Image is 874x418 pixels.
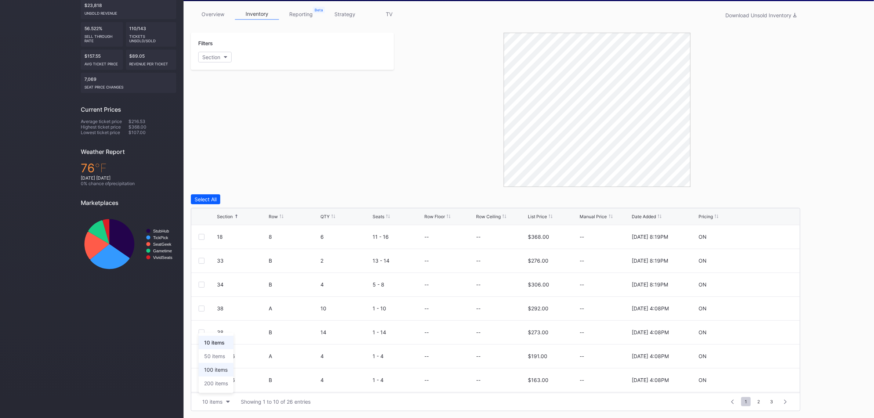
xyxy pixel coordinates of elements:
[632,353,669,359] div: [DATE] 4:08PM
[373,377,423,383] div: 1 - 4
[580,329,630,335] div: --
[202,399,222,405] div: 10 items
[528,329,548,335] div: $273.00
[580,353,630,359] div: --
[269,329,319,335] div: B
[320,329,370,335] div: 14
[699,305,707,311] div: ON
[754,397,764,406] span: 2
[320,377,370,383] div: 4
[632,377,669,383] div: [DATE] 4:08PM
[476,305,480,311] div: --
[476,377,480,383] div: --
[373,353,423,359] div: 1 - 4
[204,380,228,386] div: 200 items
[269,305,319,311] div: A
[699,377,707,383] div: ON
[217,353,267,359] div: STE116
[204,353,225,359] div: 50 items
[217,305,267,311] div: 38
[241,399,311,405] div: Showing 1 to 10 of 26 entries
[320,305,370,311] div: 10
[528,353,547,359] div: $191.00
[528,305,548,311] div: $292.00
[217,377,267,383] div: STE116
[424,329,429,335] div: --
[632,305,669,311] div: [DATE] 4:08PM
[766,397,777,406] span: 3
[528,377,548,383] div: $163.00
[269,377,319,383] div: B
[741,397,751,406] span: 1
[204,339,225,346] div: 10 items
[269,353,319,359] div: A
[424,305,429,311] div: --
[373,329,423,335] div: 1 - 14
[580,377,630,383] div: --
[476,329,480,335] div: --
[632,329,669,335] div: [DATE] 4:08PM
[580,305,630,311] div: --
[373,305,423,311] div: 1 - 10
[320,353,370,359] div: 4
[199,397,233,407] button: 10 items
[424,353,429,359] div: --
[699,329,707,335] div: ON
[204,367,228,373] div: 100 items
[217,329,267,335] div: 38
[424,377,429,383] div: --
[476,353,480,359] div: --
[699,353,707,359] div: ON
